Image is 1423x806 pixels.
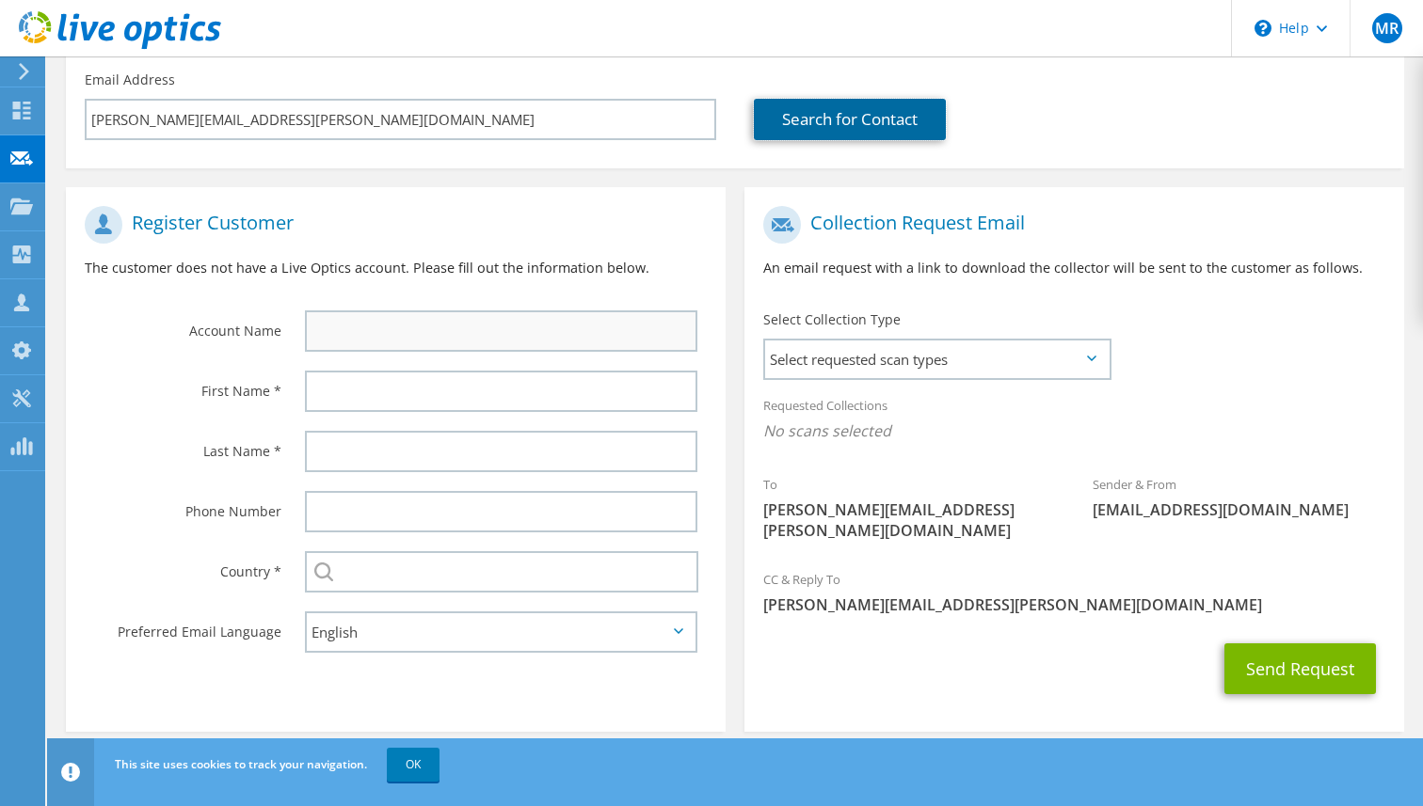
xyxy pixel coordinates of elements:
span: No scans selected [763,420,1385,441]
label: Email Address [85,71,175,89]
h1: Collection Request Email [763,206,1376,244]
div: Sender & From [1074,465,1403,529]
span: MR [1372,13,1402,43]
a: OK [387,748,440,782]
svg: \n [1255,20,1271,37]
div: CC & Reply To [744,560,1404,624]
a: Search for Contact [754,99,946,140]
label: First Name * [85,371,281,401]
label: Country * [85,551,281,581]
label: Preferred Email Language [85,611,281,641]
span: [EMAIL_ADDRESS][DOMAIN_NAME] [1093,499,1384,520]
span: [PERSON_NAME][EMAIL_ADDRESS][PERSON_NAME][DOMAIN_NAME] [763,499,1055,541]
div: Requested Collections [744,386,1404,455]
span: [PERSON_NAME][EMAIL_ADDRESS][PERSON_NAME][DOMAIN_NAME] [763,594,1385,615]
p: An email request with a link to download the collector will be sent to the customer as follows. [763,258,1385,278]
p: The customer does not have a Live Optics account. Please fill out the information below. [85,258,707,278]
label: Last Name * [85,431,281,461]
button: Send Request [1224,643,1376,694]
label: Select Collection Type [763,310,901,329]
div: To [744,465,1074,550]
span: This site uses cookies to track your navigation. [115,756,367,772]
label: Account Name [85,310,281,340]
h1: Register Customer [85,206,697,244]
span: Select requested scan types [765,340,1109,378]
label: Phone Number [85,491,281,521]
